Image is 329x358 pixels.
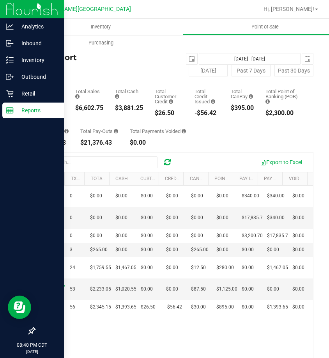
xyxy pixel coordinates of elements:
[115,214,127,222] span: $0.00
[141,303,156,311] span: $26.50
[115,264,136,271] span: $1,467.05
[14,22,60,31] p: Analytics
[265,89,302,104] div: Total Point of Banking (POB)
[6,23,14,30] inline-svg: Analytics
[141,285,153,293] span: $0.00
[231,89,254,99] div: Total CanPay
[75,94,80,99] i: Sum of all successful, non-voided payment transaction amounts (excluding tips and transaction fee...
[216,264,234,271] span: $280.00
[191,303,206,311] span: $30.00
[242,285,254,293] span: $0.00
[19,19,183,35] a: Inventory
[267,303,288,311] span: $1,393.65
[130,129,186,134] div: Total Payments Voided
[70,214,73,222] span: 0
[241,23,289,30] span: Point of Sale
[186,53,197,64] span: select
[90,246,108,253] span: $265.00
[80,140,118,146] div: $21,376.43
[242,214,265,222] span: $17,835.73
[4,342,60,349] p: 08:40 PM CDT
[70,264,75,271] span: 24
[14,89,60,98] p: Retail
[242,264,254,271] span: $0.00
[115,89,143,99] div: Total Cash
[115,105,143,111] div: $3,881.25
[141,264,153,271] span: $0.00
[231,105,254,111] div: $395.00
[165,176,197,181] a: Credit Issued
[64,129,69,134] i: Sum of all cash pay-ins added to tills within the date range.
[191,192,203,200] span: $0.00
[90,285,111,293] span: $2,233.05
[115,176,128,181] a: Cash
[195,110,219,116] div: -$56.42
[70,192,73,200] span: 0
[191,232,203,239] span: $0.00
[80,23,121,30] span: Inventory
[70,246,73,253] span: 3
[267,285,279,293] span: $0.00
[166,303,182,311] span: -$56.42
[141,192,153,200] span: $0.00
[166,246,178,253] span: $0.00
[8,296,31,319] iframe: Resource center
[267,214,285,222] span: $340.00
[34,53,174,62] h4: Till Report
[267,246,279,253] span: $0.00
[216,285,237,293] span: $1,125.00
[91,176,120,181] a: Total Sales
[115,232,127,239] span: $0.00
[114,129,118,134] i: Sum of all cash pay-outs removed from tills within the date range.
[6,73,14,81] inline-svg: Outbound
[115,94,119,99] i: Sum of all successful, non-voided cash payment transaction amounts (excluding tips and transactio...
[70,285,75,293] span: 53
[265,99,270,104] i: Sum of the successful, non-voided point-of-banking payment transaction amounts, both via payment ...
[216,214,228,222] span: $0.00
[302,53,313,64] span: select
[267,192,285,200] span: $340.00
[191,214,203,222] span: $0.00
[292,214,304,222] span: $0.00
[28,6,131,12] span: Ft [PERSON_NAME][GEOGRAPHIC_DATA]
[166,214,178,222] span: $0.00
[166,232,178,239] span: $0.00
[6,90,14,97] inline-svg: Retail
[292,264,304,271] span: $0.00
[6,106,14,114] inline-svg: Reports
[216,303,234,311] span: $895.00
[190,176,208,181] a: CanPay
[90,214,102,222] span: $0.00
[14,106,60,115] p: Reports
[90,303,111,311] span: $2,345.15
[140,176,169,181] a: Cust Credit
[90,232,102,239] span: $0.00
[267,232,291,239] span: $17,835.73
[267,264,288,271] span: $1,467.05
[155,110,183,116] div: $26.50
[78,39,124,46] span: Purchasing
[141,232,153,239] span: $0.00
[4,349,60,354] p: [DATE]
[274,65,313,76] button: Past 30 Days
[70,303,75,311] span: 56
[90,192,102,200] span: $0.00
[265,110,302,116] div: $2,300.00
[130,140,186,146] div: $0.00
[166,192,178,200] span: $0.00
[155,89,183,104] div: Total Customer Credit
[211,99,215,104] i: Sum of all successful refund transaction amounts from purchase returns resulting in account credi...
[214,176,270,181] a: Point of Banking (POB)
[169,99,173,104] i: Sum of all successful, non-voided payment transaction amounts using account credit as the payment...
[216,232,228,239] span: $0.00
[242,246,254,253] span: $0.00
[75,89,103,99] div: Total Sales
[195,89,219,104] div: Total Credit Issued
[115,303,136,311] span: $1,393.65
[264,176,285,181] a: Pay Outs
[182,129,186,134] i: Sum of all voided payment transaction amounts (excluding tips and transaction fees) within the da...
[242,303,254,311] span: $0.00
[255,156,307,169] button: Export to Excel
[14,39,60,48] p: Inbound
[216,246,228,253] span: $0.00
